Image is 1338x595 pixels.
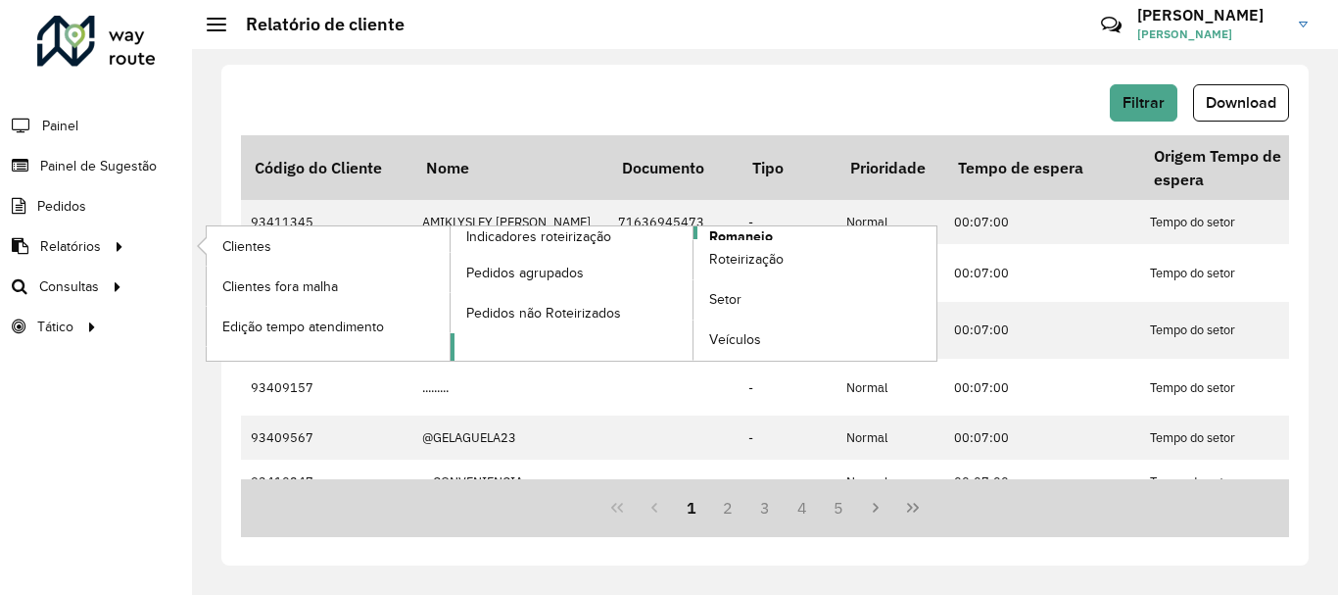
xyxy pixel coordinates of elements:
[746,489,784,526] button: 3
[42,116,78,136] span: Painel
[693,280,936,320] a: Setor
[39,276,99,297] span: Consultas
[451,253,693,292] a: Pedidos agrupados
[207,226,450,266] a: Clientes
[673,489,710,526] button: 1
[739,200,836,244] td: -
[1137,25,1284,43] span: [PERSON_NAME]
[1110,84,1177,122] button: Filtrar
[1140,302,1336,359] td: Tempo do setor
[944,359,1140,416] td: 00:07:00
[709,489,746,526] button: 2
[451,293,693,332] a: Pedidos não Roteirizados
[1140,416,1336,460] td: Tempo do setor
[412,200,608,244] td: AMIKLYSLEY [PERSON_NAME]
[241,200,412,244] td: 93411345
[693,240,936,279] a: Roteirização
[944,302,1140,359] td: 00:07:00
[709,289,741,310] span: Setor
[608,200,739,244] td: 71636945473
[40,156,157,176] span: Painel de Sugestão
[709,249,784,270] span: Roteirização
[836,135,944,200] th: Prioridade
[1140,359,1336,416] td: Tempo do setor
[1206,94,1276,111] span: Download
[784,489,821,526] button: 4
[37,317,73,337] span: Tático
[739,135,836,200] th: Tipo
[944,200,1140,244] td: 00:07:00
[222,276,338,297] span: Clientes fora malha
[693,321,936,360] a: Veículos
[739,359,836,416] td: -
[836,359,944,416] td: Normal
[412,416,608,460] td: @GELAGUELA23
[1140,135,1336,200] th: Origem Tempo de espera
[857,489,894,526] button: Next Page
[40,236,101,257] span: Relatórios
[241,416,412,460] td: 93409567
[1137,6,1284,25] h3: [PERSON_NAME]
[1140,244,1336,301] td: Tempo do setor
[739,416,836,460] td: -
[222,236,271,257] span: Clientes
[944,460,1140,504] td: 00:07:00
[944,244,1140,301] td: 00:07:00
[226,14,405,35] h2: Relatório de cliente
[709,329,761,350] span: Veículos
[37,196,86,217] span: Pedidos
[1193,84,1289,122] button: Download
[836,416,944,460] td: Normal
[894,489,932,526] button: Last Page
[1090,4,1132,46] a: Contato Rápido
[207,267,450,306] a: Clientes fora malha
[867,6,1072,59] div: Críticas? Dúvidas? Elogios? Sugestões? Entre em contato conosco!
[1123,94,1165,111] span: Filtrar
[466,303,621,323] span: Pedidos não Roteirizados
[412,359,608,416] td: .........
[739,460,836,504] td: -
[241,359,412,416] td: 93409157
[944,416,1140,460] td: 00:07:00
[1140,460,1336,504] td: Tempo do setor
[821,489,858,526] button: 5
[836,200,944,244] td: Normal
[222,317,384,337] span: Edição tempo atendimento
[412,460,608,504] td: + CONVENIENCIA
[241,460,412,504] td: 93410247
[466,226,611,247] span: Indicadores roteirização
[451,226,937,361] a: Romaneio
[944,135,1140,200] th: Tempo de espera
[608,135,739,200] th: Documento
[466,263,584,283] span: Pedidos agrupados
[207,307,450,346] a: Edição tempo atendimento
[412,135,608,200] th: Nome
[1140,200,1336,244] td: Tempo do setor
[241,135,412,200] th: Código do Cliente
[207,226,693,361] a: Indicadores roteirização
[709,226,773,247] span: Romaneio
[836,460,944,504] td: Normal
